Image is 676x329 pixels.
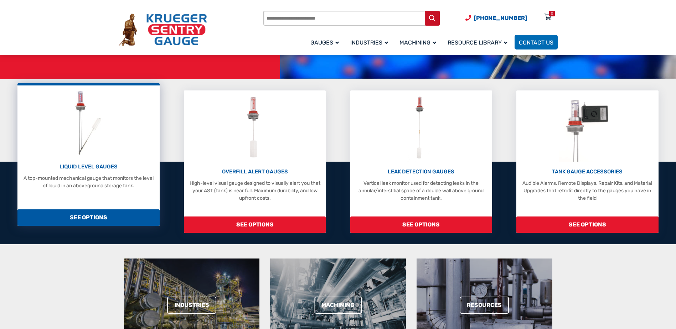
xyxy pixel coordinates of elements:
[119,14,207,46] img: Krueger Sentry Gauge
[515,35,558,49] a: Contact Us
[474,15,527,21] span: [PHONE_NUMBER]
[21,163,156,171] p: LIQUID LEVEL GAUGES
[465,14,527,22] a: Phone Number (920) 434-8860
[460,297,509,314] a: Resources
[519,39,553,46] span: Contact Us
[448,39,507,46] span: Resource Library
[350,216,492,233] span: SEE OPTIONS
[21,174,156,189] p: A top-mounted mechanical gauge that monitors the level of liquid in an aboveground storage tank.
[395,34,443,51] a: Machining
[520,179,655,202] p: Audible Alarms, Remote Displays, Repair Kits, and Material Upgrades that retrofit directly to the...
[551,11,553,16] div: 0
[314,297,362,314] a: Machining
[350,90,492,233] a: Leak Detection Gauges LEAK DETECTION GAUGES Vertical leak monitor used for detecting leaks in the...
[516,90,658,233] a: Tank Gauge Accessories TANK GAUGE ACCESSORIES Audible Alarms, Remote Displays, Repair Kits, and M...
[346,34,395,51] a: Industries
[559,94,616,162] img: Tank Gauge Accessories
[516,216,658,233] span: SEE OPTIONS
[407,94,435,162] img: Leak Detection Gauges
[17,209,159,226] span: SEE OPTIONS
[239,94,271,162] img: Overfill Alert Gauges
[184,90,326,233] a: Overfill Alert Gauges OVERFILL ALERT GAUGES High-level visual gauge designed to visually alert yo...
[187,179,322,202] p: High-level visual gauge designed to visually alert you that your AST (tank) is near full. Maximum...
[167,297,216,314] a: Industries
[354,168,489,176] p: LEAK DETECTION GAUGES
[187,168,322,176] p: OVERFILL ALERT GAUGES
[350,39,388,46] span: Industries
[399,39,436,46] span: Machining
[306,34,346,51] a: Gauges
[310,39,339,46] span: Gauges
[184,216,326,233] span: SEE OPTIONS
[354,179,489,202] p: Vertical leak monitor used for detecting leaks in the annular/interstitial space of a double wall...
[520,168,655,176] p: TANK GAUGE ACCESSORIES
[69,89,107,157] img: Liquid Level Gauges
[17,83,159,226] a: Liquid Level Gauges LIQUID LEVEL GAUGES A top-mounted mechanical gauge that monitors the level of...
[443,34,515,51] a: Resource Library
